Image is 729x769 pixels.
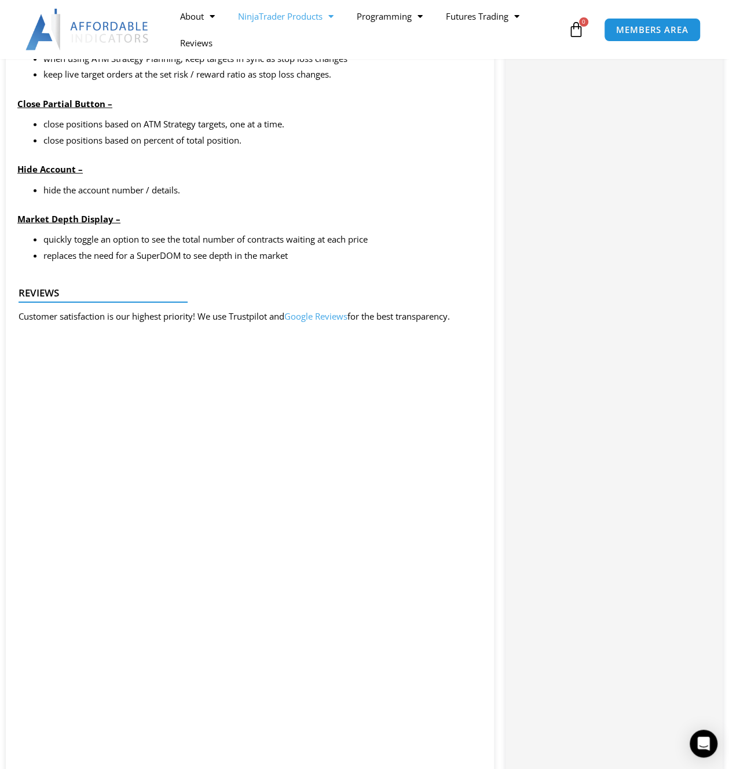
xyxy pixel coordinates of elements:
li: close positions based on ATM Strategy targets, one at a time. [43,116,482,133]
a: Futures Trading [434,3,531,30]
strong: Hide Account – [17,163,83,175]
a: Google Reviews [284,310,347,322]
li: close positions based on percent of total position. [43,133,482,149]
strong: Close Partial Button – [17,98,112,109]
div: Open Intercom Messenger [690,730,717,757]
a: Reviews [168,30,224,56]
nav: Menu [168,3,565,56]
img: LogoAI | Affordable Indicators – NinjaTrader [25,9,150,50]
strong: Market Depth Display – [17,213,120,225]
li: hide the account number / details. [43,182,482,199]
li: replaces the need for a SuperDOM to see depth in the market [43,248,482,264]
a: MEMBERS AREA [604,18,701,42]
li: keep live target orders at the set risk / reward ratio as stop loss changes. [43,67,482,83]
a: 0 [551,13,602,46]
li: quickly toggle an option to see the total number of contracts waiting at each price [43,232,482,248]
span: 0 [579,17,588,27]
p: Customer satisfaction is our highest priority! We use Trustpilot and for the best transparency. [19,309,450,325]
h4: Reviews [19,287,472,299]
a: About [168,3,226,30]
a: NinjaTrader Products [226,3,345,30]
a: Programming [345,3,434,30]
span: MEMBERS AREA [616,25,688,34]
